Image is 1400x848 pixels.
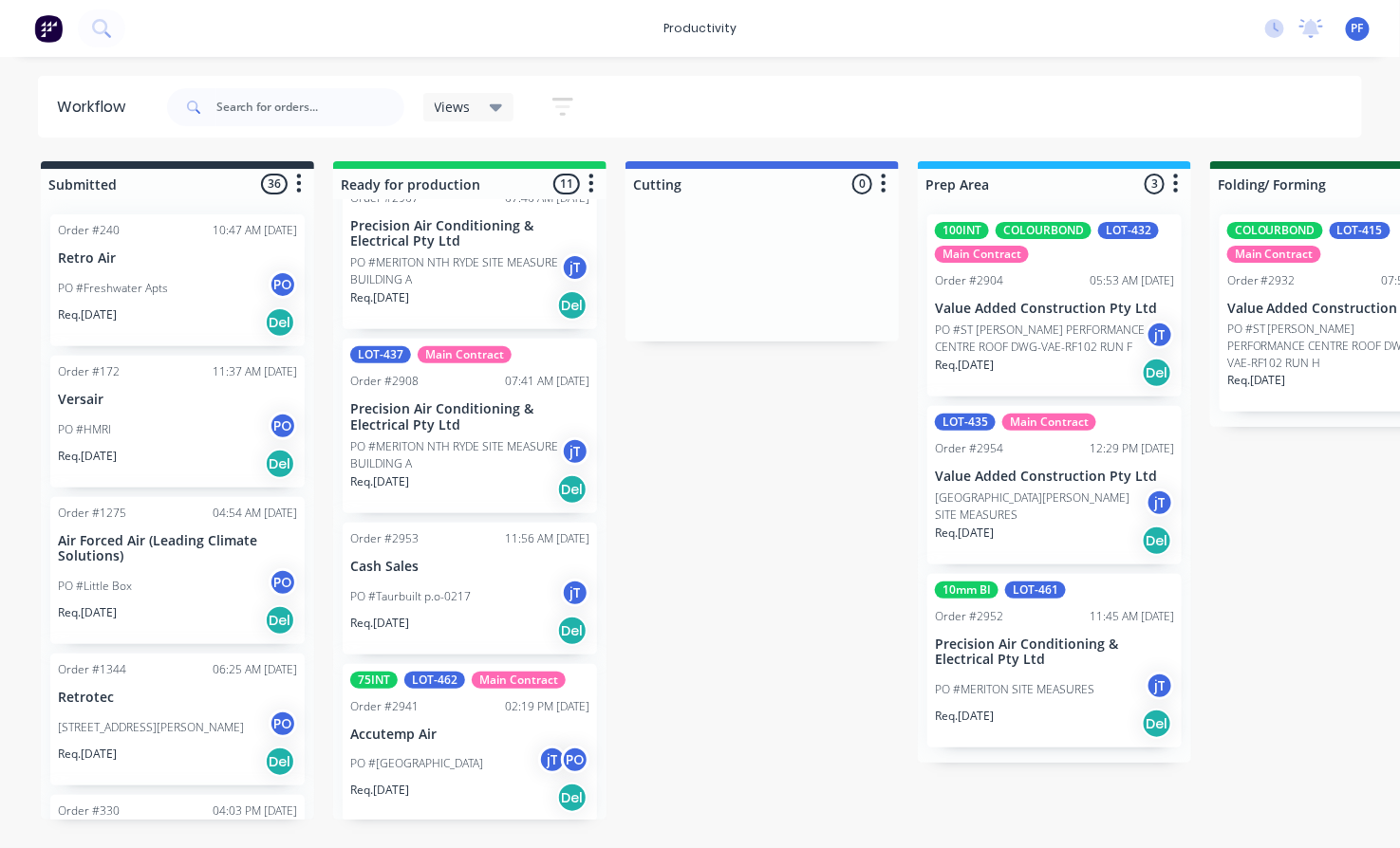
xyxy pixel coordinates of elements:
div: Workflow [57,96,135,119]
div: LOT-432 [1098,222,1159,239]
div: Main Contract [1002,414,1096,431]
div: Order #2954 [935,440,1003,457]
div: 05:53 AM [DATE] [1090,272,1174,289]
p: [STREET_ADDRESS][PERSON_NAME] [58,719,244,736]
div: Order #2908 [350,373,419,390]
div: Order #127504:54 AM [DATE]Air Forced Air (Leading Climate Solutions)PO #Little BoxPOReq.[DATE]Del [50,497,305,645]
p: Req. [DATE] [1227,372,1286,389]
p: PO #HMRI [58,421,111,438]
div: LOT-437Main ContractOrder #290807:41 AM [DATE]Precision Air Conditioning & Electrical Pty LtdPO #... [343,339,597,513]
div: Order #172 [58,363,120,380]
span: PF [1352,20,1364,37]
p: Req. [DATE] [58,448,117,465]
div: Del [557,290,588,321]
div: Del [265,747,295,777]
div: Order #134406:25 AM [DATE]Retrotec[STREET_ADDRESS][PERSON_NAME]POReq.[DATE]Del [50,654,305,785]
p: Precision Air Conditioning & Electrical Pty Ltd [935,636,1174,669]
p: Versair [58,392,297,408]
div: Del [1142,358,1172,388]
div: 100INT [935,222,989,239]
div: jT [561,253,589,282]
div: 75INTLOT-462Main ContractOrder #294102:19 PM [DATE]Accutemp AirPO #[GEOGRAPHIC_DATA]jTPOReq.[DATE... [343,664,597,822]
div: 06:25 AM [DATE] [213,661,297,678]
div: 10mm BILOT-461Order #295211:45 AM [DATE]Precision Air Conditioning & Electrical Pty LtdPO #MERITO... [927,574,1182,748]
div: Order #2941 [350,698,419,715]
div: COLOURBOND [1227,222,1323,239]
div: 04:03 PM [DATE] [213,802,297,820]
p: Value Added Construction Pty Ltd [935,301,1174,317]
div: 11:45 AM [DATE] [1090,608,1174,625]
div: Del [1142,709,1172,739]
div: Order #24010:47 AM [DATE]Retro AirPO #Freshwater AptsPOReq.[DATE]Del [50,214,305,346]
p: PO #Little Box [58,578,132,595]
div: 100INTCOLOURBONDLOT-432Main ContractOrder #290405:53 AM [DATE]Value Added Construction Pty LtdPO ... [927,214,1182,396]
div: LOT-435 [935,414,996,431]
div: 02:19 PM [DATE] [505,698,589,715]
div: 75INT [350,672,398,689]
div: 10:47 AM [DATE] [213,222,297,239]
div: jT [561,579,589,607]
div: LOT-415 [1330,222,1391,239]
div: 12:29 PM [DATE] [1090,440,1174,457]
div: Order #2953 [350,530,419,547]
p: [GEOGRAPHIC_DATA][PERSON_NAME] SITE MEASURES [935,489,1146,524]
div: Order #2932 [1227,272,1296,289]
div: Del [1142,525,1172,556]
p: Req. [DATE] [350,615,409,632]
div: COLOURBOND [996,222,1092,239]
div: LOT-437 [350,346,411,363]
div: PO [269,710,297,738]
p: Req. [DATE] [58,604,117,621]
div: jT [1146,489,1174,517]
div: Del [557,474,588,505]
div: Order #1275 [58,505,126,522]
p: Cash Sales [350,559,589,575]
div: LOT-462 [404,672,465,689]
p: PO #MERITON SITE MEASURES [935,681,1094,698]
p: Req. [DATE] [350,782,409,799]
div: jT [538,746,567,774]
div: Order #2952 [935,608,1003,625]
p: PO #MERITON NTH RYDE SITE MEASURE BUILDING A [350,254,561,288]
div: Order #290707:40 AM [DATE]Precision Air Conditioning & Electrical Pty LtdPO #MERITON NTH RYDE SIT... [343,156,597,330]
div: Main Contract [418,346,512,363]
p: Precision Air Conditioning & Electrical Pty Ltd [350,401,589,433]
div: Main Contract [935,246,1029,263]
div: Del [265,605,295,636]
p: Retro Air [58,250,297,267]
span: Views [435,97,471,117]
div: Del [265,449,295,479]
div: PO [269,568,297,597]
div: Order #1344 [58,661,126,678]
p: Req. [DATE] [350,473,409,490]
p: Req. [DATE] [58,746,117,763]
div: jT [1146,321,1174,349]
div: 10mm BI [935,581,999,599]
div: 11:56 AM [DATE] [505,530,589,547]
div: jT [1146,672,1174,700]
p: Req. [DATE] [350,289,409,306]
p: Air Forced Air (Leading Climate Solutions) [58,533,297,565]
p: Precision Air Conditioning & Electrical Pty Ltd [350,218,589,250]
div: Order #295311:56 AM [DATE]Cash SalesPO #Taurbuilt p.o-0217jTReq.[DATE]Del [343,523,597,654]
div: Del [557,783,588,813]
p: PO #MERITON NTH RYDE SITE MEASURE BUILDING A [350,438,561,472]
div: Main Contract [472,672,566,689]
p: PO #[GEOGRAPHIC_DATA] [350,755,483,772]
div: Order #240 [58,222,120,239]
div: Del [557,616,588,646]
p: Value Added Construction Pty Ltd [935,469,1174,485]
div: PO [269,412,297,440]
p: PO #Freshwater Apts [58,280,168,297]
input: Search for orders... [216,88,404,126]
div: PO [561,746,589,774]
p: Accutemp Air [350,727,589,743]
p: Req. [DATE] [935,525,994,542]
p: PO #Taurbuilt p.o-0217 [350,588,471,605]
div: Order #17211:37 AM [DATE]VersairPO #HMRIPOReq.[DATE]Del [50,356,305,488]
img: Factory [34,14,63,43]
div: jT [561,437,589,466]
div: 04:54 AM [DATE] [213,505,297,522]
div: LOT-461 [1005,581,1066,599]
div: 07:41 AM [DATE] [505,373,589,390]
